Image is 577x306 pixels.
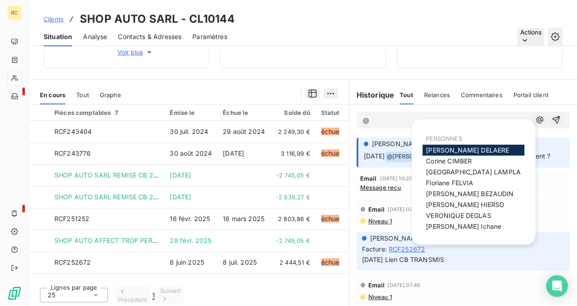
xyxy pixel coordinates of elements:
[321,149,340,157] span: échue
[44,15,64,23] span: Clients
[426,168,521,176] span: [GEOGRAPHIC_DATA] LAMPLA
[157,286,183,304] button: Suivant
[426,190,513,197] span: [PERSON_NAME] BEZAUDIN
[192,32,227,41] span: Paramètres
[54,128,92,135] span: RCF243404
[426,157,472,165] span: Corine CIMBER
[83,32,107,41] span: Analyse
[7,286,22,301] img: Logo LeanPay
[54,171,176,179] span: SHOP AUTO SARL REMISE CB 207 000
[7,5,22,20] div: RC
[362,245,387,254] span: Facture :
[321,258,340,266] span: échue
[170,128,208,135] span: 30 juil. 2024
[170,193,191,201] span: [DATE]
[22,88,25,95] span: 1
[461,91,503,99] span: Commentaires
[387,282,420,288] span: [DATE] 07:48
[117,48,154,57] span: Voir plus
[54,215,89,222] span: RCF251252
[386,152,442,162] span: @ [PERSON_NAME]
[276,171,310,180] span: -2 745,05 €
[170,237,211,244] span: 28 févr. 2025
[76,91,89,99] span: Tout
[44,32,72,41] span: Situation
[40,91,65,99] span: En cours
[370,234,423,243] span: [PERSON_NAME]
[170,215,210,222] span: 16 févr. 2025
[380,176,412,181] span: [DATE] 10:20
[223,215,264,222] span: 18 mars 2025
[115,109,118,116] span: 7
[44,15,64,24] a: Clients
[368,281,385,289] span: Email
[426,212,491,219] span: VERONIQUE DEGLAS
[22,205,25,212] span: 1
[321,109,340,116] div: Statut
[387,207,421,212] span: [DATE] 02:43
[426,222,501,230] span: [PERSON_NAME] Ichane
[424,91,450,99] span: Relances
[223,258,257,266] span: 8 juil. 2025
[364,152,385,160] span: [DATE]
[360,184,401,191] span: Message reçu
[276,127,310,136] span: 2 249,30 €
[80,11,235,27] h3: SHOP AUTO SARL - CL10144
[360,175,377,182] span: Email
[372,139,425,148] span: [PERSON_NAME]
[170,171,191,179] span: [DATE]
[276,192,310,202] span: -2 639,27 €
[367,217,392,225] span: Niveau 1
[118,32,181,41] span: Contacts & Adresses
[152,291,155,300] span: 1
[223,149,244,157] span: [DATE]
[170,109,212,116] div: Émise le
[426,146,509,154] span: [PERSON_NAME] DELAERE
[54,237,200,244] span: SHOP AUTO AFFECT TROP PERCU JANV/2025
[100,91,121,99] span: Graphe
[513,91,548,99] span: Portail client
[362,256,444,263] span: [DATE] Lien CB TRANSMIS
[426,179,473,187] span: Floriane FELVIA
[276,258,310,267] span: 2 444,51 €
[54,193,176,201] span: SHOP AUTO SARL REMISE CB 207 000
[546,275,568,297] div: Open Intercom Messenger
[54,258,91,266] span: RCF252672
[223,128,265,135] span: 29 août 2024
[426,135,462,142] span: PERSONNES
[368,206,385,213] span: Email
[170,149,212,157] span: 30 août 2024
[54,109,159,116] div: Pièces comptables
[73,47,198,57] button: Voir plus
[518,28,544,45] button: Actions
[54,149,91,157] span: RCF243776
[400,91,413,99] span: Tout
[363,116,369,124] span: @
[223,109,265,116] div: Échue le
[426,201,504,208] span: [PERSON_NAME] HIERSO
[276,214,310,223] span: 2 803,86 €
[170,258,204,266] span: 8 juin 2025
[150,291,157,299] button: 1
[276,149,310,158] span: 3 116,99 €
[321,128,340,135] span: échue
[48,291,55,300] span: 25
[321,215,340,222] span: échue
[367,293,392,301] span: Niveau 1
[115,286,150,304] button: Précédent
[389,245,425,254] span: RCF252672
[276,109,310,116] div: Solde dû
[349,89,395,100] h6: Historique
[276,236,310,245] span: -2 745,05 €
